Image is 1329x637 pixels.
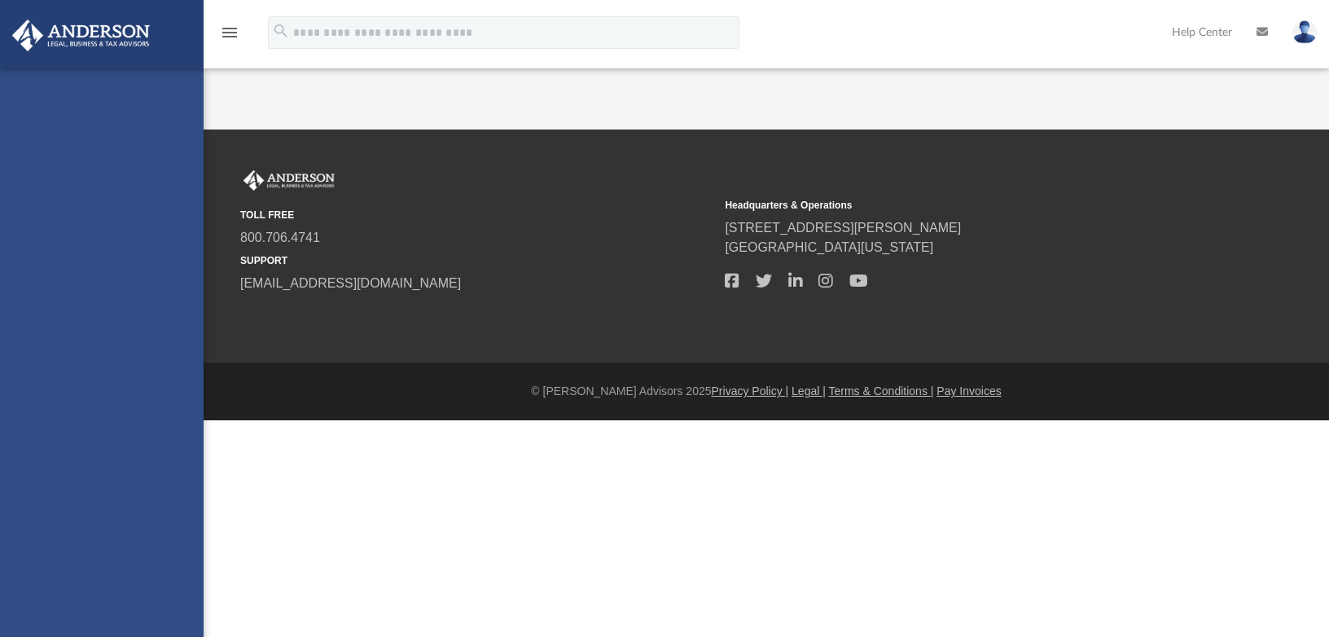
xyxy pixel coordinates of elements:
i: menu [220,23,239,42]
a: Terms & Conditions | [829,384,934,398]
a: menu [220,31,239,42]
small: TOLL FREE [240,208,713,222]
small: Headquarters & Operations [725,198,1198,213]
a: [GEOGRAPHIC_DATA][US_STATE] [725,240,933,254]
a: [STREET_ADDRESS][PERSON_NAME] [725,221,961,235]
img: User Pic [1292,20,1317,44]
div: © [PERSON_NAME] Advisors 2025 [204,383,1329,400]
img: Anderson Advisors Platinum Portal [7,20,155,51]
a: Legal | [792,384,826,398]
a: [EMAIL_ADDRESS][DOMAIN_NAME] [240,276,461,290]
a: Pay Invoices [936,384,1001,398]
i: search [272,22,290,40]
a: 800.706.4741 [240,231,320,244]
small: SUPPORT [240,253,713,268]
img: Anderson Advisors Platinum Portal [240,170,338,191]
a: Privacy Policy | [712,384,789,398]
